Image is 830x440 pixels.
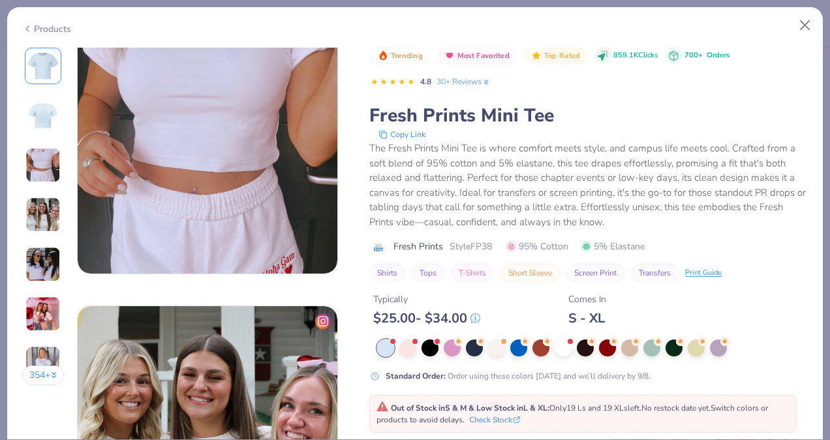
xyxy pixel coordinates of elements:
span: 859.1K Clicks [613,50,658,61]
div: The Fresh Prints Mini Tee is where comfort meets style, and campus life meets cool. Crafted from ... [369,141,808,229]
button: Check Stock [469,414,520,426]
span: Top Rated [544,52,581,59]
span: 5% Elastane [581,240,645,253]
img: User generated content [25,197,61,232]
div: 700+ [684,50,730,61]
a: 30+ Reviews [437,76,491,87]
span: No restock date yet. [641,403,711,413]
img: Front [27,50,59,82]
button: Badge Button [437,48,516,65]
button: Screen Print [566,264,624,282]
div: $ 25.00 - $ 34.00 [373,310,480,326]
div: 4.8 Stars [371,72,415,93]
img: Most Favorited sort [444,50,455,61]
button: Badge Button [524,48,587,65]
span: Style FP38 [450,240,492,253]
img: 245a588a-86a8-499d-8553-4740cd599476 [78,14,337,274]
span: 4.8 [420,76,431,87]
span: Trending [391,52,423,59]
div: Typically [373,292,480,306]
span: Fresh Prints [393,240,443,253]
span: Orders [707,50,730,60]
button: Close [793,13,818,38]
button: 354+ [22,366,65,385]
div: Order using these colors [DATE] and we’ll delivery by 9/8. [386,370,651,382]
img: Trending sort [378,50,388,61]
button: Tops [412,264,444,282]
img: Top Rated sort [531,50,542,61]
img: insta-icon.png [315,313,331,329]
img: User generated content [25,346,61,381]
button: Transfers [631,264,679,282]
strong: Out of Stock in S & M [391,403,469,413]
div: Print Guide [685,268,722,279]
button: copy to clipboard [375,128,429,141]
img: Back [27,100,59,131]
strong: Standard Order : [386,371,446,381]
button: T-Shirts [451,264,494,282]
div: Fresh Prints Mini Tee [369,103,808,128]
span: 95% Cotton [506,240,568,253]
img: brand logo [369,242,387,253]
button: Badge Button [371,48,429,65]
div: S - XL [568,310,606,326]
span: Only 19 Ls and 19 XLs left. Switch colors or products to avoid delays. [377,403,768,425]
img: User generated content [25,247,61,282]
strong: & Low Stock in L & XL : [469,403,549,413]
div: Comes In [568,292,606,306]
button: Short Sleeve [500,264,560,282]
div: Products [22,22,71,36]
img: User generated content [25,296,61,332]
span: Most Favorited [457,52,510,59]
button: Shirts [369,264,405,282]
img: User generated content [25,148,61,183]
